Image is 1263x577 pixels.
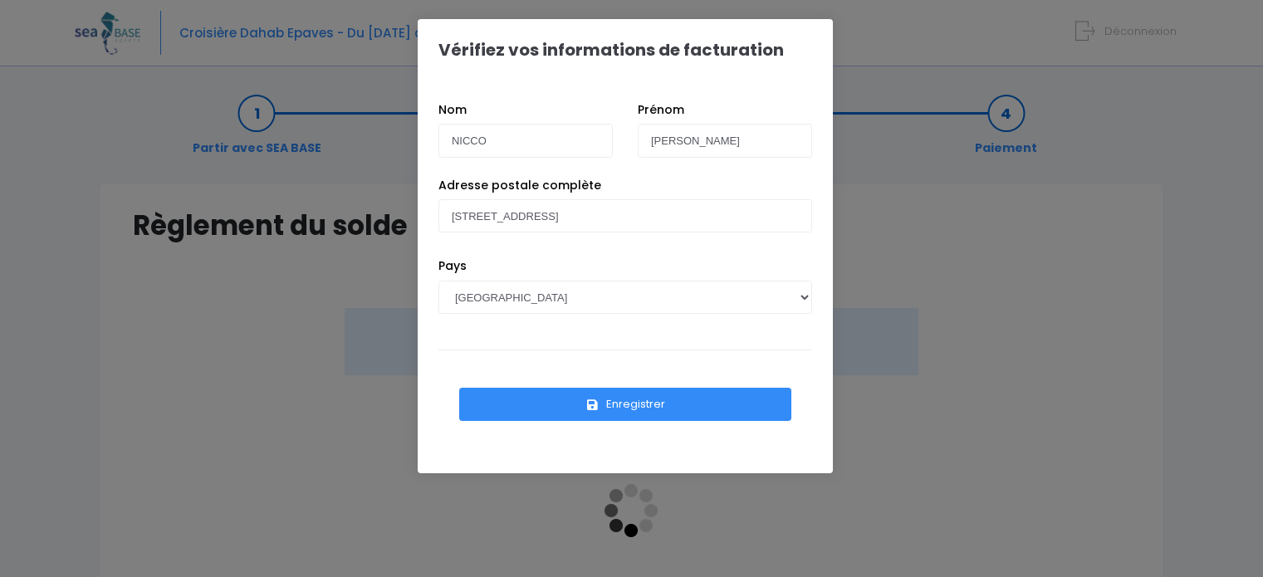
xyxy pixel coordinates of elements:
label: Nom [438,101,467,119]
label: Pays [438,257,467,275]
button: Enregistrer [459,388,791,421]
label: Adresse postale complète [438,177,601,194]
h1: Vérifiez vos informations de facturation [438,40,784,60]
label: Prénom [638,101,684,119]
